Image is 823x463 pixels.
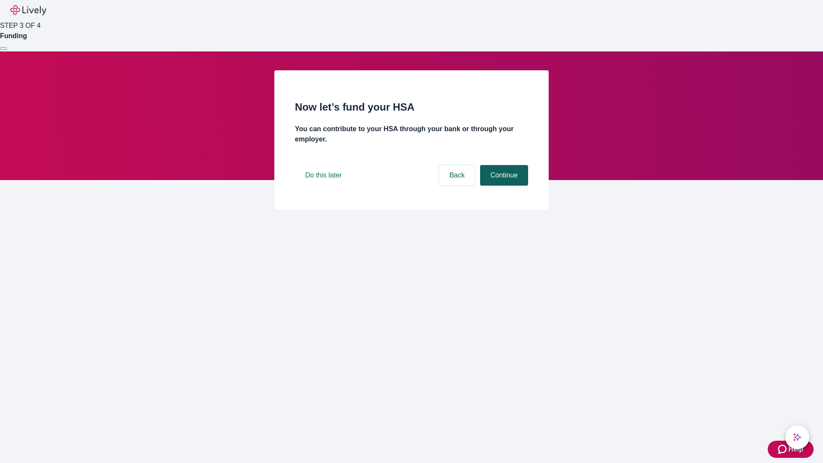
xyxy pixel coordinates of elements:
svg: Lively AI Assistant [793,433,802,442]
span: Help [788,444,803,454]
h2: Now let’s fund your HSA [295,99,528,115]
svg: Zendesk support icon [778,444,788,454]
button: Back [439,165,475,186]
button: Zendesk support iconHelp [768,441,814,458]
img: Lively [10,5,46,15]
button: Continue [480,165,528,186]
h4: You can contribute to your HSA through your bank or through your employer. [295,124,528,144]
button: chat [785,425,809,449]
button: Do this later [295,165,352,186]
